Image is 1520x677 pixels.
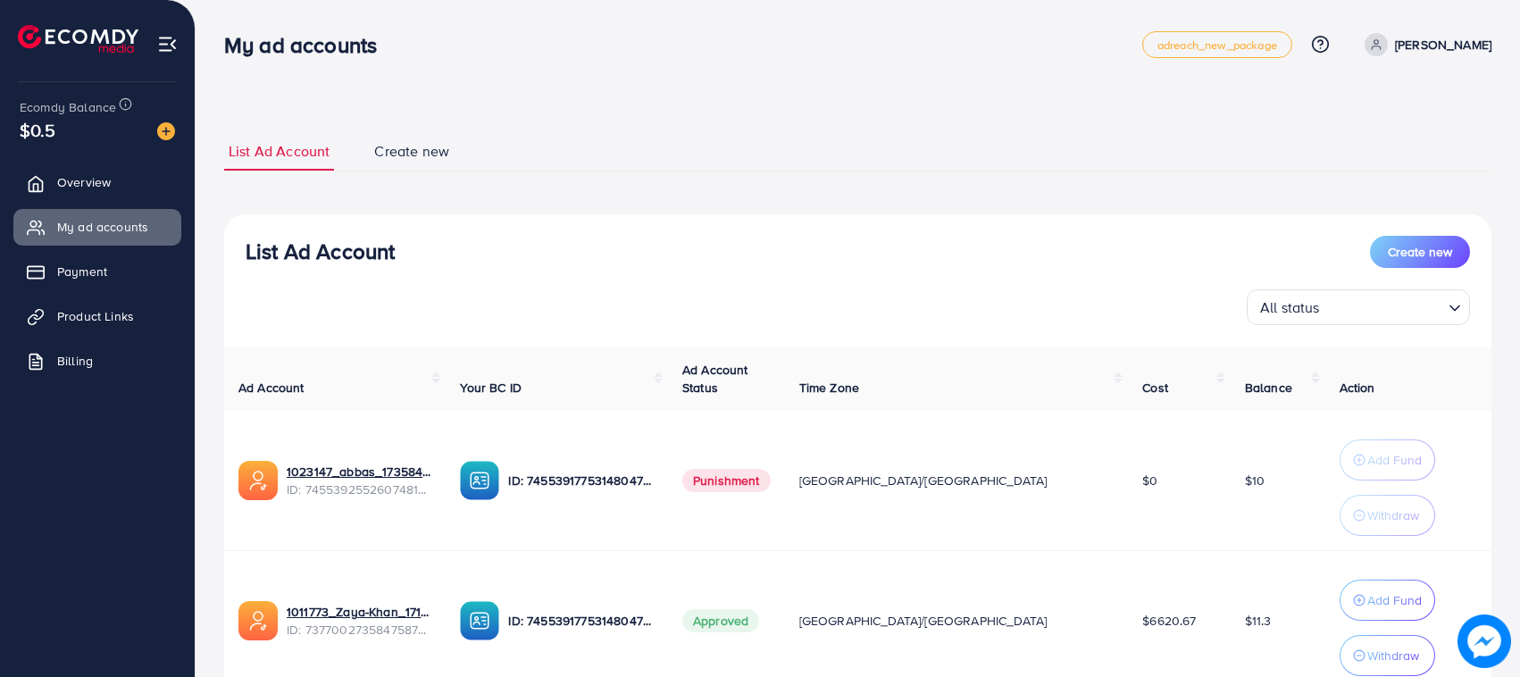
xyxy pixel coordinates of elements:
span: Time Zone [799,379,859,397]
a: Payment [13,254,181,289]
span: Billing [57,352,93,370]
img: image [1457,614,1511,668]
span: Payment [57,263,107,280]
a: 1011773_Zaya-Khan_1717592302951 [287,603,431,621]
span: ID: 7377002735847587841 [287,621,431,639]
div: <span class='underline'>1023147_abbas_1735843853887</span></br>7455392552607481857 [287,463,431,499]
span: $0 [1142,472,1157,489]
span: Ad Account Status [682,361,748,397]
img: ic-ads-acc.e4c84228.svg [238,461,278,500]
div: <span class='underline'>1011773_Zaya-Khan_1717592302951</span></br>7377002735847587841 [287,603,431,639]
span: Balance [1245,379,1292,397]
span: adreach_new_package [1157,39,1277,51]
span: Ecomdy Balance [20,98,116,116]
img: logo [18,25,138,53]
span: Create new [374,141,449,162]
p: Add Fund [1367,449,1422,471]
button: Withdraw [1340,635,1435,676]
h3: List Ad Account [246,238,395,264]
span: Create new [1388,243,1452,261]
span: Overview [57,173,111,191]
span: Punishment [682,469,771,492]
span: $10 [1245,472,1265,489]
a: adreach_new_package [1142,31,1292,58]
a: Overview [13,164,181,200]
button: Add Fund [1340,580,1435,621]
h3: My ad accounts [224,32,391,58]
img: image [157,122,175,140]
p: ID: 7455391775314804752 [508,470,653,491]
span: List Ad Account [229,141,330,162]
a: My ad accounts [13,209,181,245]
p: ID: 7455391775314804752 [508,610,653,631]
span: All status [1257,295,1324,321]
img: ic-ba-acc.ded83a64.svg [460,601,499,640]
span: $0.5 [20,117,56,143]
span: Your BC ID [460,379,522,397]
input: Search for option [1325,291,1441,321]
a: Billing [13,343,181,379]
p: Add Fund [1367,589,1422,611]
span: $11.3 [1245,612,1272,630]
p: Withdraw [1367,645,1419,666]
span: Cost [1142,379,1168,397]
button: Withdraw [1340,495,1435,536]
button: Create new [1370,236,1470,268]
span: Action [1340,379,1375,397]
img: menu [157,34,178,54]
a: 1023147_abbas_1735843853887 [287,463,431,481]
span: [GEOGRAPHIC_DATA]/[GEOGRAPHIC_DATA] [799,472,1048,489]
button: Add Fund [1340,439,1435,481]
span: $6620.67 [1142,612,1196,630]
div: Search for option [1247,289,1470,325]
span: ID: 7455392552607481857 [287,481,431,498]
span: [GEOGRAPHIC_DATA]/[GEOGRAPHIC_DATA] [799,612,1048,630]
img: ic-ads-acc.e4c84228.svg [238,601,278,640]
span: My ad accounts [57,218,148,236]
span: Approved [682,609,759,632]
img: ic-ba-acc.ded83a64.svg [460,461,499,500]
span: Ad Account [238,379,305,397]
a: Product Links [13,298,181,334]
p: Withdraw [1367,505,1419,526]
span: Product Links [57,307,134,325]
